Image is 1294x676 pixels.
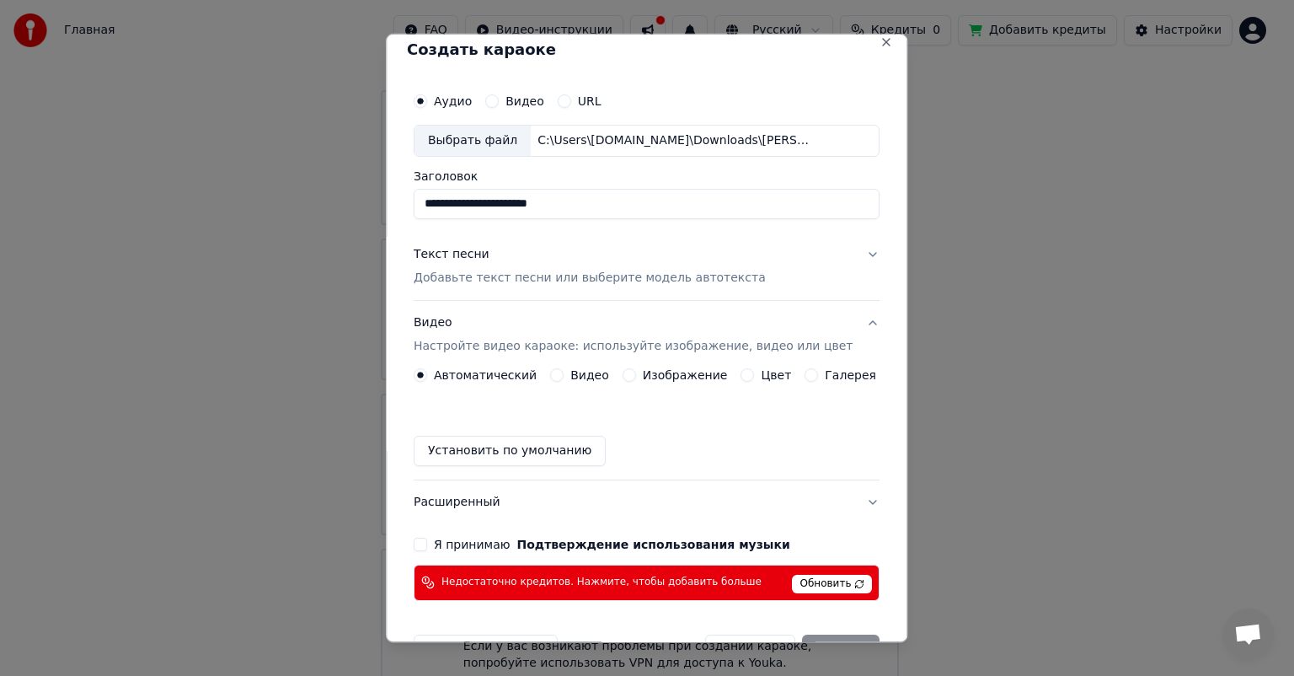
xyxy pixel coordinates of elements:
div: Текст песни [414,246,489,263]
div: C:\Users\[DOMAIN_NAME]\Downloads\[PERSON_NAME] - Негодяй.mp3 [531,132,817,149]
label: Аудио [434,95,472,107]
p: Добавьте текст песни или выберите модель автотекста [414,270,766,287]
div: ВидеоНастройте видео караоке: используйте изображение, видео или цвет [414,368,880,480]
span: Обновить [793,575,873,593]
button: ВидеоНастройте видео караоке: используйте изображение, видео или цвет [414,301,880,368]
label: Галерея [826,369,877,381]
label: Видео [570,369,609,381]
button: Я принимаю [517,539,790,550]
button: Текст песниДобавьте текст песни или выберите модель автотекста [414,233,880,300]
button: Расширенный [414,480,880,524]
h2: Создать караоке [407,42,886,57]
label: Я принимаю [434,539,790,550]
button: Установить по умолчанию [414,436,606,466]
div: Видео [414,314,853,355]
p: Настройте видео караоке: используйте изображение, видео или цвет [414,338,853,355]
button: Отменить [705,635,795,665]
label: Видео [505,95,544,107]
label: Заголовок [414,170,880,182]
span: Недостаточно кредитов. Нажмите, чтобы добавить больше [441,576,762,589]
label: Изображение [643,369,728,381]
label: Цвет [762,369,792,381]
label: Автоматический [434,369,537,381]
label: URL [578,95,602,107]
div: Выбрать файл [414,126,531,156]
